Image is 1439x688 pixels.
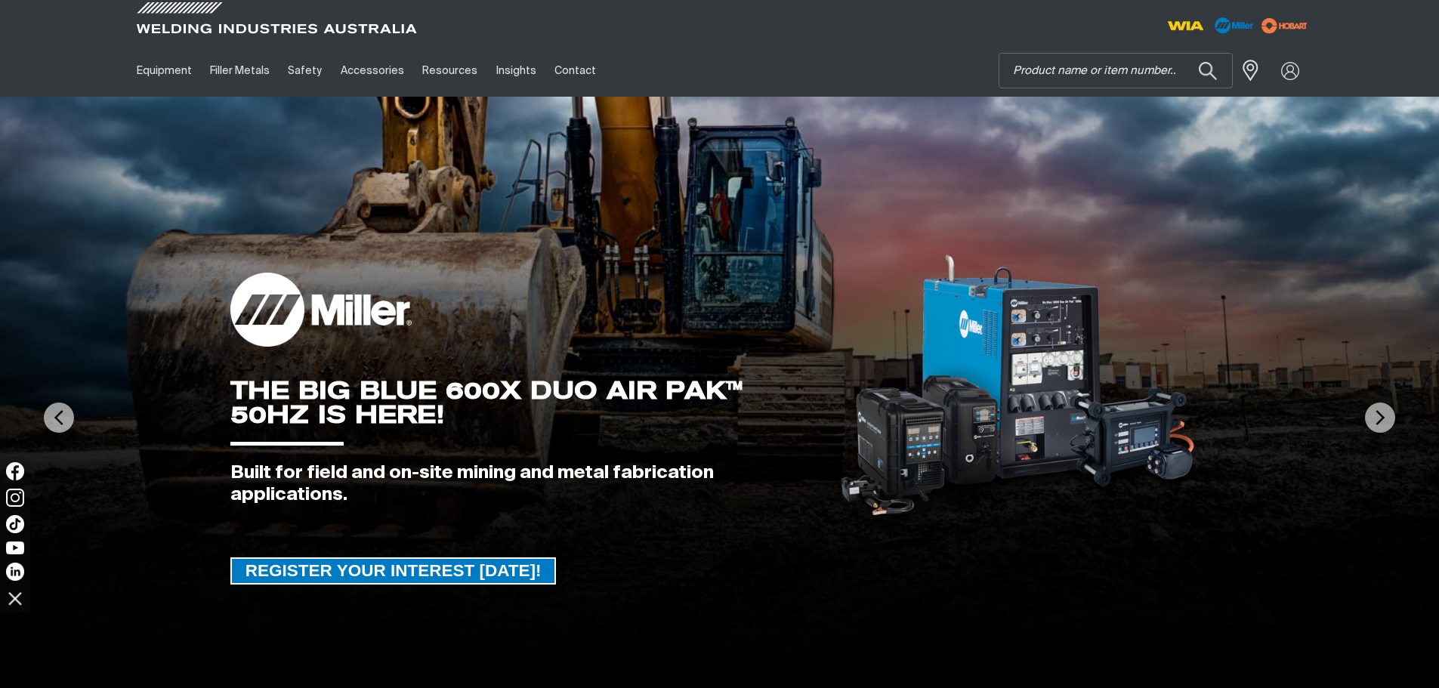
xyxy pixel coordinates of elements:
button: Search products [1182,53,1234,88]
div: THE BIG BLUE 600X DUO AIR PAK™ 50HZ IS HERE! [230,378,816,427]
a: Equipment [128,45,201,97]
span: REGISTER YOUR INTEREST [DATE]! [232,557,555,585]
a: Accessories [332,45,413,97]
img: hide socials [2,585,28,611]
a: Contact [545,45,605,97]
a: Safety [279,45,331,97]
a: REGISTER YOUR INTEREST TODAY! [230,557,557,585]
img: Facebook [6,462,24,480]
img: Instagram [6,489,24,507]
img: YouTube [6,541,24,554]
img: LinkedIn [6,563,24,581]
img: miller [1257,14,1312,37]
nav: Main [128,45,1016,97]
div: Built for field and on-site mining and metal fabrication applications. [230,462,816,506]
img: PrevArrow [44,403,74,433]
input: Product name or item number... [999,54,1232,88]
img: NextArrow [1365,403,1395,433]
a: Filler Metals [201,45,279,97]
img: TikTok [6,515,24,533]
a: Resources [413,45,486,97]
a: Insights [486,45,545,97]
